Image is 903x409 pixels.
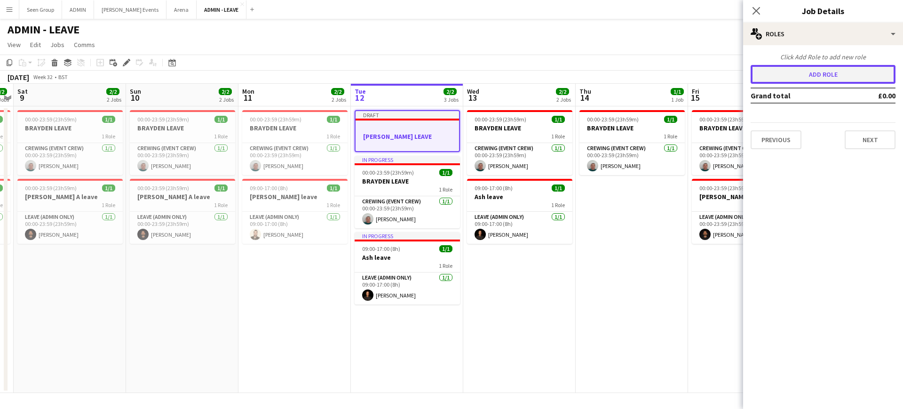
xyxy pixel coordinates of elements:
[692,87,699,96] span: Fri
[242,192,348,201] h3: [PERSON_NAME] leave
[130,143,235,175] app-card-role: Crewing (Event Crew)1/100:00-23:59 (23h59m)[PERSON_NAME]
[197,0,246,19] button: ADMIN - LEAVE
[30,40,41,49] span: Edit
[671,88,684,95] span: 1/1
[355,156,460,163] div: In progress
[137,116,189,123] span: 00:00-23:59 (23h59m)
[355,87,366,96] span: Tue
[214,184,228,192] span: 1/1
[47,39,68,51] a: Jobs
[137,184,189,192] span: 00:00-23:59 (23h59m)
[16,92,28,103] span: 9
[241,92,254,103] span: 11
[106,88,119,95] span: 2/2
[444,88,457,95] span: 2/2
[50,40,64,49] span: Jobs
[353,92,366,103] span: 12
[692,124,797,132] h3: BRAYDEN LEAVE
[326,133,340,140] span: 1 Role
[332,96,346,103] div: 2 Jobs
[845,130,895,149] button: Next
[699,184,751,192] span: 00:00-23:59 (23h59m)
[58,73,68,80] div: BST
[475,184,513,192] span: 09:00-17:00 (8h)
[692,179,797,244] app-job-card: 00:00-23:59 (23h59m)1/1[PERSON_NAME] A leave1 RoleLeave (admin only)1/100:00-23:59 (23h59m)[PERSO...
[102,116,115,123] span: 1/1
[556,88,569,95] span: 2/2
[664,116,677,123] span: 1/1
[250,184,288,192] span: 09:00-17:00 (8h)
[130,124,235,132] h3: BRAYDEN LEAVE
[466,92,479,103] span: 13
[579,143,685,175] app-card-role: Crewing (Event Crew)1/100:00-23:59 (23h59m)[PERSON_NAME]
[242,179,348,244] div: 09:00-17:00 (8h)1/1[PERSON_NAME] leave1 RoleLeave (admin only)1/109:00-17:00 (8h)[PERSON_NAME]
[587,116,639,123] span: 00:00-23:59 (23h59m)
[242,110,348,175] app-job-card: 00:00-23:59 (23h59m)1/1BRAYDEN LEAVE1 RoleCrewing (Event Crew)1/100:00-23:59 (23h59m)[PERSON_NAME]
[8,40,21,49] span: View
[17,192,123,201] h3: [PERSON_NAME] A leave
[62,0,94,19] button: ADMIN
[579,110,685,175] div: 00:00-23:59 (23h59m)1/1BRAYDEN LEAVE1 RoleCrewing (Event Crew)1/100:00-23:59 (23h59m)[PERSON_NAME]
[743,23,903,45] div: Roles
[17,212,123,244] app-card-role: Leave (admin only)1/100:00-23:59 (23h59m)[PERSON_NAME]
[467,143,572,175] app-card-role: Crewing (Event Crew)1/100:00-23:59 (23h59m)[PERSON_NAME]
[166,0,197,19] button: Arena
[102,133,115,140] span: 1 Role
[355,273,460,305] app-card-role: Leave (admin only)1/109:00-17:00 (8h)[PERSON_NAME]
[327,116,340,123] span: 1/1
[439,186,452,193] span: 1 Role
[551,133,565,140] span: 1 Role
[326,201,340,209] span: 1 Role
[467,179,572,244] app-job-card: 09:00-17:00 (8h)1/1Ash leave1 RoleLeave (admin only)1/109:00-17:00 (8h)[PERSON_NAME]
[355,232,460,240] div: In progress
[214,133,228,140] span: 1 Role
[355,110,460,152] app-job-card: Draft[PERSON_NAME] LEAVE
[331,88,344,95] span: 2/2
[70,39,99,51] a: Comms
[551,201,565,209] span: 1 Role
[17,110,123,175] app-job-card: 00:00-23:59 (23h59m)1/1BRAYDEN LEAVE1 RoleCrewing (Event Crew)1/100:00-23:59 (23h59m)[PERSON_NAME]
[362,245,400,252] span: 09:00-17:00 (8h)
[444,96,459,103] div: 3 Jobs
[242,212,348,244] app-card-role: Leave (admin only)1/109:00-17:00 (8h)[PERSON_NAME]
[751,130,801,149] button: Previous
[355,253,460,262] h3: Ash leave
[17,179,123,244] app-job-card: 00:00-23:59 (23h59m)1/1[PERSON_NAME] A leave1 RoleLeave (admin only)1/100:00-23:59 (23h59m)[PERSO...
[578,92,591,103] span: 14
[25,184,77,192] span: 00:00-23:59 (23h59m)
[130,192,235,201] h3: [PERSON_NAME] A leave
[556,96,571,103] div: 2 Jobs
[692,110,797,175] div: 00:00-23:59 (23h59m)1/1BRAYDEN LEAVE1 RoleCrewing (Event Crew)1/100:00-23:59 (23h59m)[PERSON_NAME]
[467,124,572,132] h3: BRAYDEN LEAVE
[17,124,123,132] h3: BRAYDEN LEAVE
[242,124,348,132] h3: BRAYDEN LEAVE
[475,116,526,123] span: 00:00-23:59 (23h59m)
[439,245,452,252] span: 1/1
[579,124,685,132] h3: BRAYDEN LEAVE
[19,0,62,19] button: Seen Group
[17,87,28,96] span: Sat
[130,179,235,244] app-job-card: 00:00-23:59 (23h59m)1/1[PERSON_NAME] A leave1 RoleLeave (admin only)1/100:00-23:59 (23h59m)[PERSO...
[107,96,121,103] div: 2 Jobs
[467,87,479,96] span: Wed
[851,88,895,103] td: £0.00
[355,232,460,305] app-job-card: In progress09:00-17:00 (8h)1/1Ash leave1 RoleLeave (admin only)1/109:00-17:00 (8h)[PERSON_NAME]
[94,0,166,19] button: [PERSON_NAME] Events
[751,65,895,84] button: Add role
[355,196,460,228] app-card-role: Crewing (Event Crew)1/100:00-23:59 (23h59m)[PERSON_NAME]
[664,133,677,140] span: 1 Role
[128,92,141,103] span: 10
[743,5,903,17] h3: Job Details
[690,92,699,103] span: 15
[219,96,234,103] div: 2 Jobs
[130,87,141,96] span: Sun
[439,169,452,176] span: 1/1
[130,212,235,244] app-card-role: Leave (admin only)1/100:00-23:59 (23h59m)[PERSON_NAME]
[4,39,24,51] a: View
[327,184,340,192] span: 1/1
[552,184,565,192] span: 1/1
[356,111,459,119] div: Draft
